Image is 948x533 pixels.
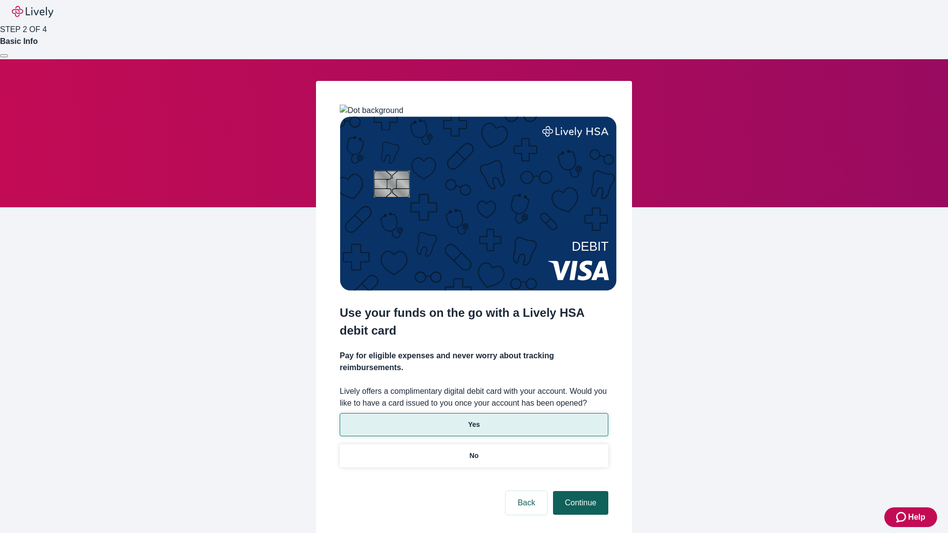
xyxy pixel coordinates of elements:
[884,507,937,527] button: Zendesk support iconHelp
[340,304,608,340] h2: Use your funds on the go with a Lively HSA debit card
[470,451,479,461] p: No
[340,444,608,467] button: No
[468,419,480,430] p: Yes
[340,413,608,436] button: Yes
[340,385,608,409] label: Lively offers a complimentary digital debit card with your account. Would you like to have a card...
[908,511,925,523] span: Help
[553,491,608,515] button: Continue
[12,6,53,18] img: Lively
[340,116,617,291] img: Debit card
[340,350,608,374] h4: Pay for eligible expenses and never worry about tracking reimbursements.
[340,105,403,116] img: Dot background
[506,491,547,515] button: Back
[896,511,908,523] svg: Zendesk support icon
